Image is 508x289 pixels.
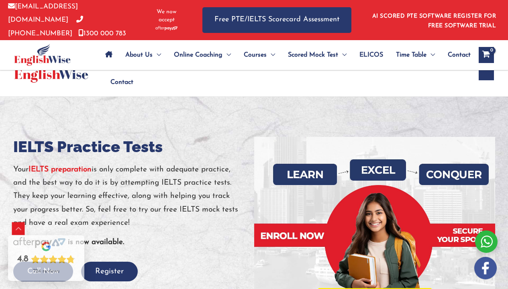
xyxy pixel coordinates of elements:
[33,268,59,275] div: 724 reviews
[81,262,138,281] button: Register
[13,163,254,230] p: Your is only complete with adequate practice, and the best way to do it is by attempting IELTS pr...
[104,68,133,96] a: Contact
[167,41,237,69] a: Online CoachingMenu Toggle
[110,68,133,96] span: Contact
[14,44,71,66] img: cropped-ew-logo
[372,13,496,29] a: AI SCORED PTE SOFTWARE REGISTER FOR FREE SOFTWARE TRIAL
[288,41,338,69] span: Scored Mock Test
[390,41,441,69] a: Time TableMenu Toggle
[99,41,471,69] nav: Site Navigation: Main Menu
[267,41,275,69] span: Menu Toggle
[17,254,29,265] div: 4.8
[353,41,390,69] a: ELICOS
[29,166,92,173] a: IELTS preparation
[125,41,153,69] span: About Us
[119,41,167,69] a: About UsMenu Toggle
[359,41,383,69] span: ELICOS
[155,26,177,31] img: Afterpay-Logo
[151,8,182,24] span: We now accept
[13,137,254,157] h1: IELTS Practice Tests
[448,41,471,69] span: Contact
[237,41,282,69] a: CoursesMenu Toggle
[222,41,231,69] span: Menu Toggle
[282,41,353,69] a: Scored Mock TestMenu Toggle
[81,268,138,275] a: Register
[174,41,222,69] span: Online Coaching
[68,238,124,246] b: is now available.
[396,41,426,69] span: Time Table
[338,41,347,69] span: Menu Toggle
[202,7,351,33] a: Free PTE/IELTS Scorecard Assessment
[441,41,471,69] a: Contact
[474,257,497,279] img: white-facebook.png
[78,30,126,37] a: 1300 000 783
[479,47,494,63] a: View Shopping Cart, empty
[8,3,78,23] a: [EMAIL_ADDRESS][DOMAIN_NAME]
[153,41,161,69] span: Menu Toggle
[17,254,75,265] div: Rating: 4.8 out of 5
[426,41,435,69] span: Menu Toggle
[244,41,267,69] span: Courses
[367,7,500,33] aside: Header Widget 1
[8,16,83,37] a: [PHONE_NUMBER]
